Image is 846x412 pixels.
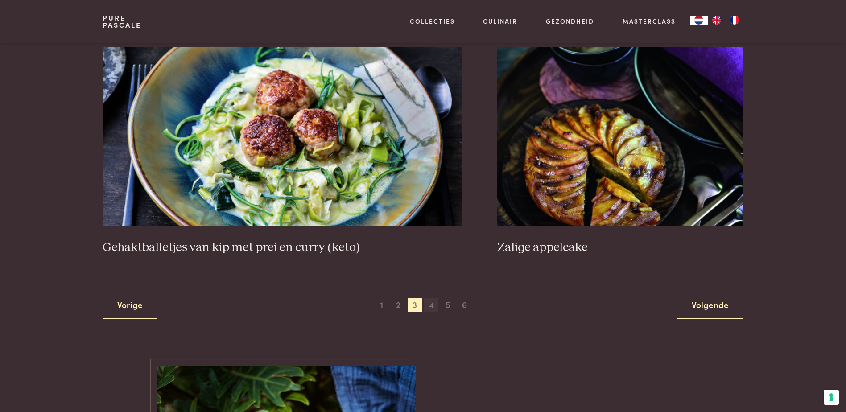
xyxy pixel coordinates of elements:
[458,298,472,312] span: 6
[410,16,455,26] a: Collecties
[424,298,438,312] span: 4
[623,16,676,26] a: Masterclass
[546,16,594,26] a: Gezondheid
[690,16,708,25] a: NL
[103,47,462,255] a: Gehaktballetjes van kip met prei en curry (keto) Gehaktballetjes van kip met prei en curry (keto)
[497,47,743,255] a: Zalige appelcake Zalige appelcake
[677,291,743,319] a: Volgende
[483,16,517,26] a: Culinair
[375,298,389,312] span: 1
[497,240,743,255] h3: Zalige appelcake
[408,298,422,312] span: 3
[103,47,462,226] img: Gehaktballetjes van kip met prei en curry (keto)
[103,240,462,255] h3: Gehaktballetjes van kip met prei en curry (keto)
[391,298,405,312] span: 2
[690,16,708,25] div: Language
[726,16,743,25] a: FR
[690,16,743,25] aside: Language selected: Nederlands
[103,291,157,319] a: Vorige
[708,16,726,25] a: EN
[103,14,141,29] a: PurePascale
[497,47,743,226] img: Zalige appelcake
[708,16,743,25] ul: Language list
[441,298,455,312] span: 5
[824,390,839,405] button: Uw voorkeuren voor toestemming voor trackingtechnologieën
